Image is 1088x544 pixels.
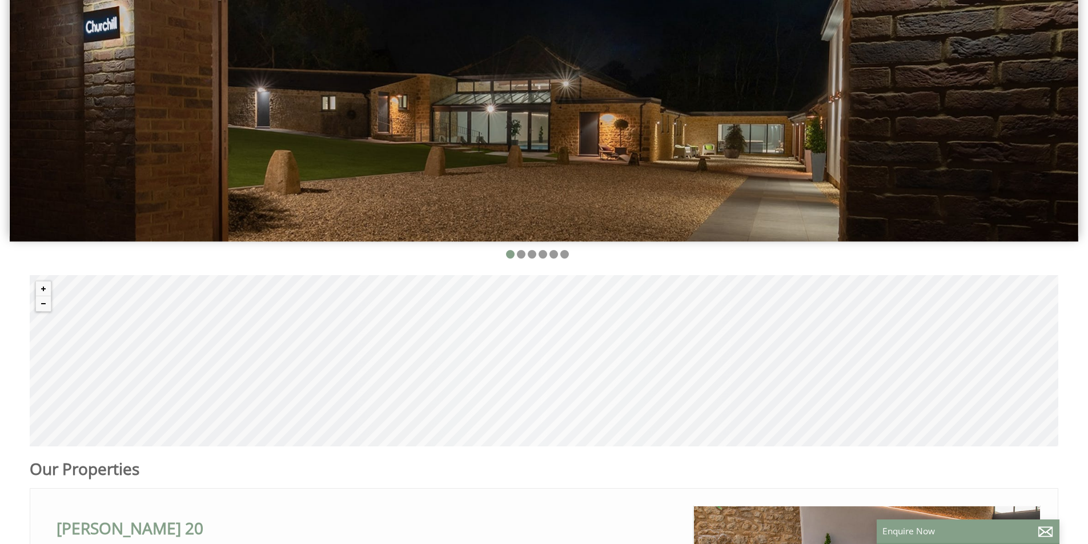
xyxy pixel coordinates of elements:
[57,517,203,539] a: [PERSON_NAME] 20
[882,525,1054,537] p: Enquire Now
[30,275,1058,446] canvas: Map
[30,458,698,479] h1: Our Properties
[36,281,51,296] button: Zoom in
[36,296,51,311] button: Zoom out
